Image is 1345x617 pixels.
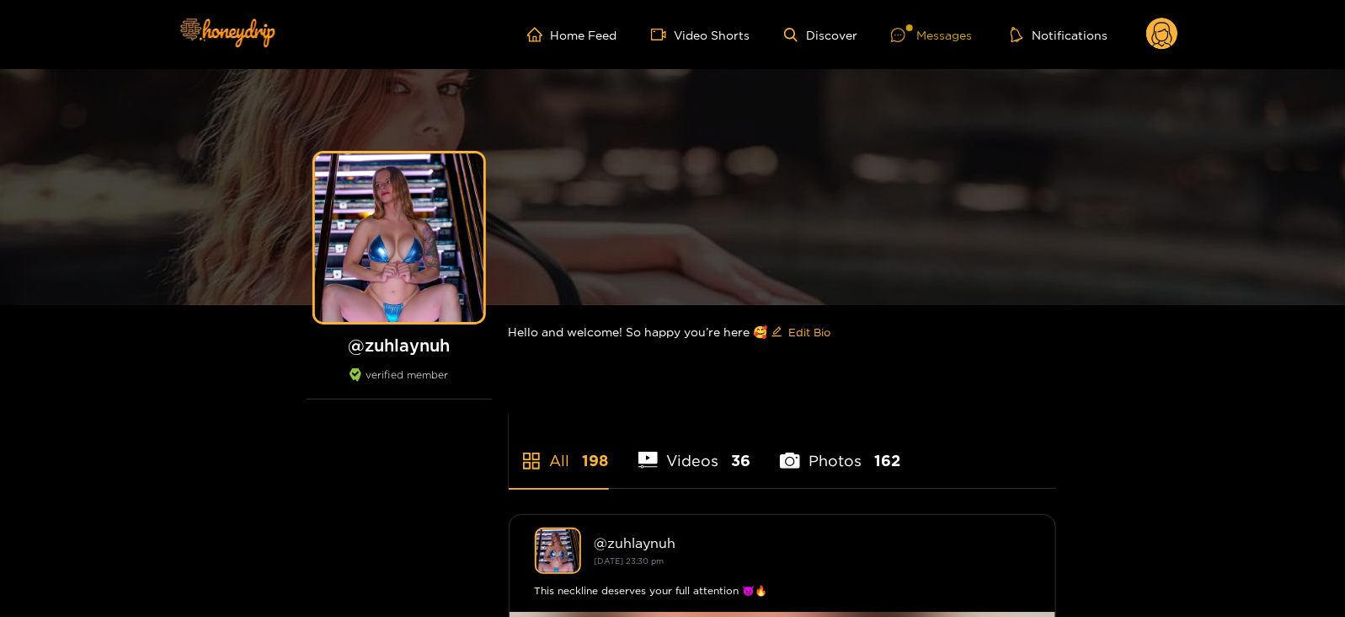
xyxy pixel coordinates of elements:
button: editEdit Bio [768,319,835,346]
a: Home Feed [527,27,617,42]
div: verified member [307,368,492,400]
span: 162 [874,450,900,471]
h1: @ zuhlaynuh [307,335,492,356]
span: 36 [731,450,750,471]
span: 198 [583,450,609,471]
span: appstore [521,451,542,471]
span: edit [771,326,782,339]
div: Messages [891,25,972,45]
span: home [527,27,551,42]
div: This neckline deserves your full attention 😈🔥 [535,582,1030,599]
li: All [509,412,609,488]
li: Videos [638,412,751,488]
div: @ zuhlaynuh [595,535,1030,550]
span: Edit Bio [789,324,831,341]
a: Discover [784,28,857,42]
span: video-camera [651,27,675,42]
a: Video Shorts [651,27,750,42]
small: [DATE] 23:30 pm [595,556,664,566]
li: Photos [780,412,900,488]
button: Notifications [1006,26,1113,43]
img: zuhlaynuh [535,528,581,574]
div: Hello and welcome! So happy you’re here 🥰 [509,305,1056,359]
